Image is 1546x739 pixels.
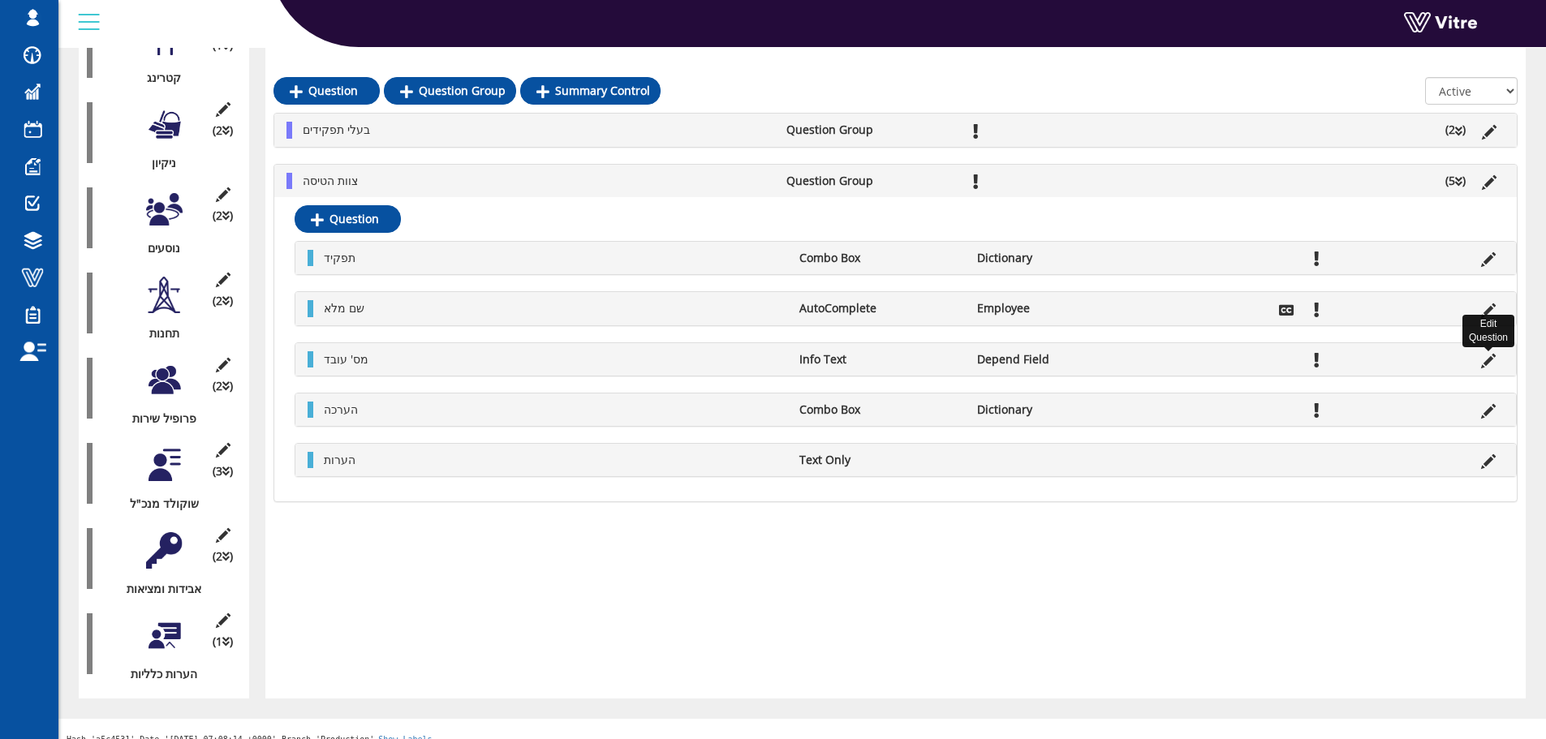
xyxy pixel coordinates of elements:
span: בעלי תפקידים [303,122,370,137]
div: קטרינג [87,70,229,86]
li: (5 ) [1437,173,1474,189]
span: צוות הטיסה [303,173,358,188]
a: Question Group [384,77,516,105]
div: פרופיל שירות [87,410,229,427]
div: שוקולד מנכ"ל [87,496,229,512]
span: (2 ) [213,293,233,309]
span: (2 ) [213,208,233,224]
li: Question Group [778,173,960,189]
li: Combo Box [791,402,970,418]
span: (2 ) [213,378,233,394]
span: מס' עובד [324,351,368,367]
li: Dictionary [969,250,1148,266]
span: (2 ) [213,122,233,139]
li: Text Only [791,452,970,468]
span: תפקיד [324,250,355,265]
li: AutoComplete [791,300,970,316]
div: הערות כלליות [87,666,229,682]
li: Dictionary [969,402,1148,418]
div: אבידות ומציאות [87,581,229,597]
div: Edit Question [1462,315,1514,347]
a: Question [273,77,380,105]
li: Employee [969,300,1148,316]
li: Question Group [778,122,960,138]
li: Depend Field [969,351,1148,367]
div: ניקיון [87,155,229,171]
li: Info Text [791,351,970,367]
span: שם מלא [324,300,364,316]
span: (2 ) [213,548,233,565]
span: הערות [324,452,355,467]
span: (3 ) [213,463,233,479]
span: (1 ) [213,634,233,650]
a: Summary Control [520,77,661,105]
li: (2 ) [1437,122,1474,138]
div: נוסעים [87,240,229,256]
div: תחנות [87,325,229,342]
span: הערכה [324,402,358,417]
li: Combo Box [791,250,970,266]
a: Question [295,205,401,233]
